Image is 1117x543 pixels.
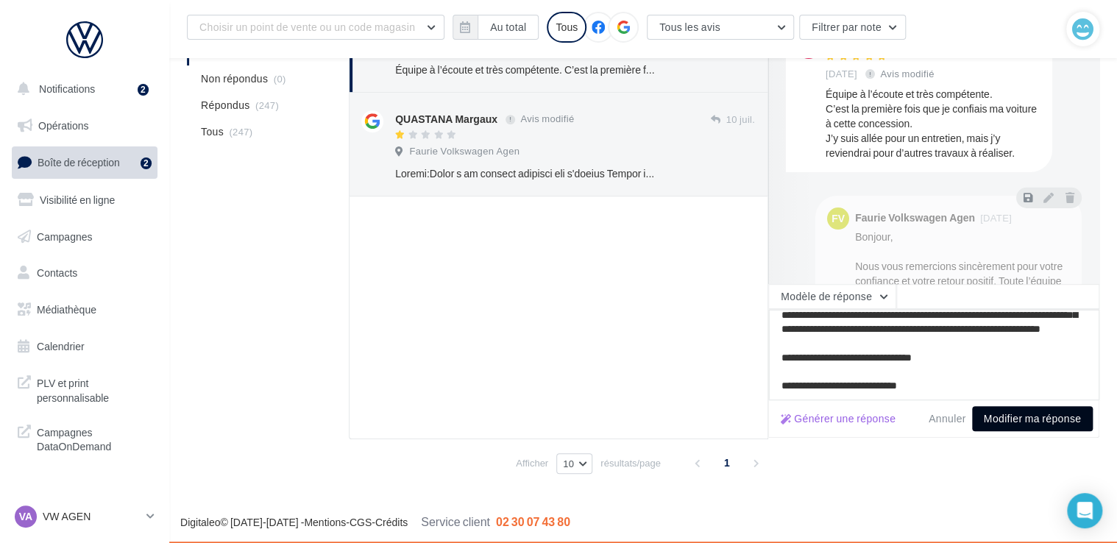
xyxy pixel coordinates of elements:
p: VW AGEN [43,509,141,524]
span: 10 juil. [726,113,755,127]
span: Avis modifié [520,113,574,125]
span: Choisir un point de vente ou un code magasin [199,21,415,33]
a: Visibilité en ligne [9,185,160,216]
a: PLV et print personnalisable [9,367,160,411]
div: Bonjour, Nous vous remercions sincèrement pour votre confiance et votre retour positif. Toute l’é... [855,230,1070,406]
span: [DATE] [980,213,1012,223]
div: Open Intercom Messenger [1067,493,1102,528]
div: Équipe à l’écoute et très compétente. C’est la première fois que je confiais ma voiture à cette c... [826,87,1040,160]
span: Campagnes DataOnDemand [37,422,152,454]
span: (247) [229,126,252,138]
span: Service client [421,514,490,528]
a: Contacts [9,258,160,288]
span: PLV et print personnalisable [37,373,152,405]
a: CGS [350,516,372,528]
div: Loremi:Dolor s am consect adipisci eli s'doeius Tempor in utlab e dolor mag aliqu en adminim: 6) ... [395,166,659,181]
span: Boîte de réception [38,156,120,168]
span: (247) [255,99,279,111]
span: Tous les avis [659,21,720,33]
span: Visibilité en ligne [40,194,115,206]
a: Campagnes DataOnDemand [9,416,160,460]
button: Tous les avis [647,15,794,40]
a: Mentions [304,516,346,528]
span: FV [831,211,845,226]
button: Au total [453,15,539,40]
span: Campagnes [37,230,93,242]
span: Contacts [37,266,77,279]
button: Choisir un point de vente ou un code magasin [187,15,444,40]
span: (0) [274,73,286,85]
div: Équipe à l’écoute et très compétente. C’est la première fois que je confiais ma voiture à cette c... [395,63,659,77]
span: Répondus [201,98,250,113]
span: © [DATE]-[DATE] - - - [180,516,570,528]
button: Annuler [923,410,972,427]
span: Calendrier [37,340,85,352]
span: 1 [715,451,739,475]
div: Tous [547,12,586,43]
span: 10 [563,458,574,469]
div: 2 [141,157,152,169]
button: Générer une réponse [775,410,901,427]
a: Crédits [375,516,408,528]
a: Médiathèque [9,294,160,325]
span: Faurie Volkswagen Agen [409,145,520,158]
span: Médiathèque [37,303,96,316]
span: Avis modifié [881,68,935,79]
span: [DATE] [826,68,857,81]
span: Afficher [516,456,548,470]
span: Opérations [38,119,88,132]
button: Filtrer par note [799,15,906,40]
button: Notifications 2 [9,74,155,104]
div: 2 [138,84,149,96]
span: VA [19,509,32,524]
button: 10 [556,453,592,474]
a: Boîte de réception2 [9,146,160,178]
a: VA VW AGEN [12,503,157,530]
span: Notifications [39,82,95,95]
div: QUASTANA Margaux [395,112,497,127]
span: résultats/page [600,456,661,470]
a: Opérations [9,110,160,141]
button: Au total [478,15,539,40]
button: Modèle de réponse [768,284,896,309]
span: 02 30 07 43 80 [496,514,570,528]
a: Digitaleo [180,516,220,528]
div: Faurie Volkswagen Agen [855,213,975,223]
span: Non répondus [201,71,268,86]
a: Campagnes [9,221,160,252]
span: Tous [201,124,224,139]
a: Calendrier [9,331,160,362]
button: Modifier ma réponse [972,406,1093,431]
